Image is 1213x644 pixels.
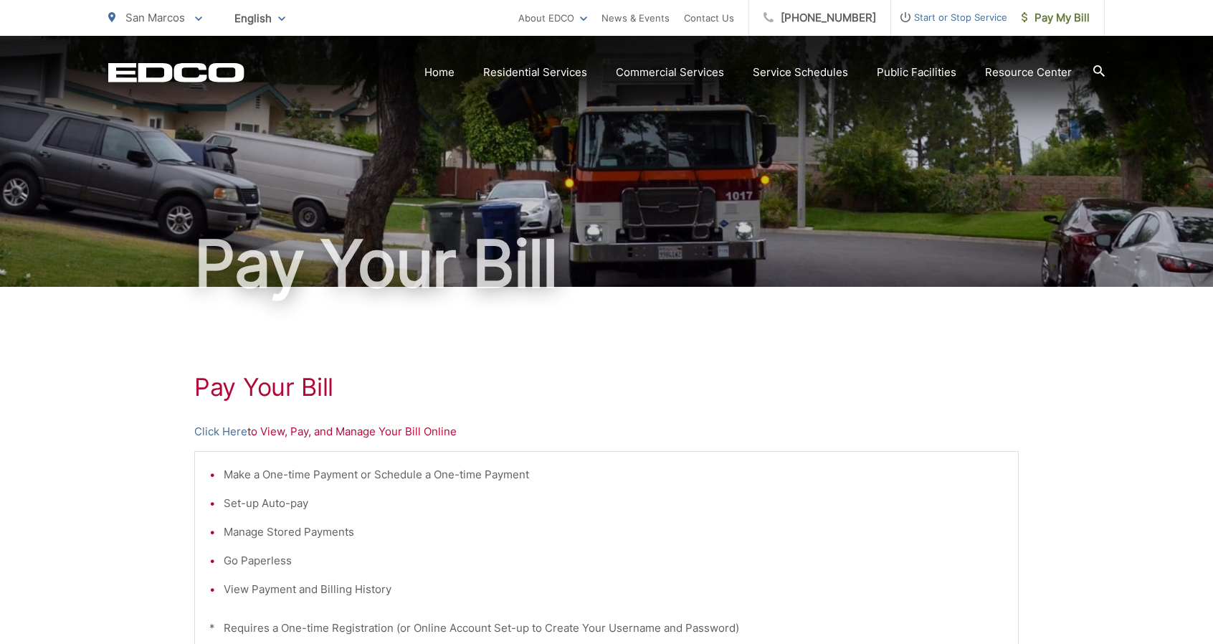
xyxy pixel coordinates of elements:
[1022,9,1090,27] span: Pay My Bill
[194,423,1019,440] p: to View, Pay, and Manage Your Bill Online
[224,466,1004,483] li: Make a One-time Payment or Schedule a One-time Payment
[108,62,244,82] a: EDCD logo. Return to the homepage.
[125,11,185,24] span: San Marcos
[424,64,455,81] a: Home
[224,552,1004,569] li: Go Paperless
[194,423,247,440] a: Click Here
[224,6,296,31] span: English
[108,228,1105,300] h1: Pay Your Bill
[224,495,1004,512] li: Set-up Auto-pay
[877,64,956,81] a: Public Facilities
[616,64,724,81] a: Commercial Services
[753,64,848,81] a: Service Schedules
[194,373,1019,402] h1: Pay Your Bill
[601,9,670,27] a: News & Events
[518,9,587,27] a: About EDCO
[224,524,1004,541] li: Manage Stored Payments
[985,64,1072,81] a: Resource Center
[483,64,587,81] a: Residential Services
[209,620,1004,637] p: * Requires a One-time Registration (or Online Account Set-up to Create Your Username and Password)
[224,581,1004,598] li: View Payment and Billing History
[684,9,734,27] a: Contact Us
